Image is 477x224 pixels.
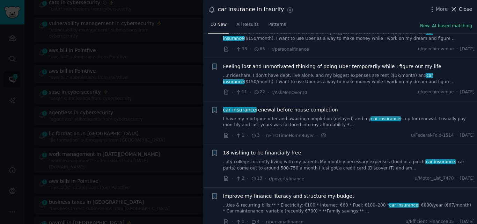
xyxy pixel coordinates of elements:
[223,73,475,85] a: ...r rideshare. I don’t have debt, live alone, and my biggest expenses are rent ($1k/month) andca...
[232,175,233,182] span: ·
[223,193,354,200] a: Improve my finance literacy and structure my budget
[269,176,304,181] span: r/povertyfinance
[262,132,264,139] span: ·
[420,23,472,29] button: New: AI-based matching
[316,132,318,139] span: ·
[232,132,233,139] span: ·
[223,63,441,70] a: Feeling lost and unmotivated thinking of doing Uber temporarily while I figure out my life
[436,6,448,13] span: More
[236,22,258,28] span: All Results
[272,47,309,52] span: r/personalfinance
[428,6,448,13] button: More
[234,19,261,34] a: All Results
[223,149,301,157] a: 18 wishing to be financially free
[235,89,247,95] span: 11
[232,89,233,96] span: ·
[415,175,454,182] span: u/Motor_List_7470
[223,159,475,171] a: ...ity college currently living with my parents My monthly necessary expenses (food in a pinch,ca...
[267,89,269,96] span: ·
[251,175,262,182] span: 13
[370,116,401,121] span: car insurance
[250,45,251,53] span: ·
[425,159,456,164] span: car insurance
[254,46,265,52] span: 65
[456,89,458,95] span: ·
[223,106,338,114] span: renewal before house completion
[223,116,475,128] a: I have my mortgage offer and awaiting completion (delayed) and mycar insuranceis up for renewal. ...
[235,175,244,182] span: 2
[389,203,419,208] span: car insurance
[235,46,247,52] span: 93
[411,132,454,139] span: u/Federal-Fold-1514
[460,89,475,95] span: [DATE]
[265,175,266,182] span: ·
[460,46,475,52] span: [DATE]
[235,132,244,139] span: 1
[222,107,257,113] span: car insurance
[418,46,454,52] span: u/geechirevenue
[450,6,472,13] button: Close
[223,106,338,114] a: car insurancerenewal before house completion
[223,30,475,42] a: ...r rideshare. I don’t have debt, live alone, and my biggest expenses are rent ($1k/month) andca...
[272,90,307,95] span: r/AskMenOver30
[418,89,454,95] span: u/geechirevenue
[459,6,472,13] span: Close
[460,132,475,139] span: [DATE]
[267,45,269,53] span: ·
[456,132,458,139] span: ·
[266,133,314,138] span: r/FirstTimeHomeBuyer
[266,19,288,34] a: Patterns
[247,175,248,182] span: ·
[251,132,259,139] span: 3
[223,73,433,84] span: car insurance
[218,5,284,14] div: car insurance in Insurify
[208,19,229,34] a: 10 New
[254,89,265,95] span: 22
[232,45,233,53] span: ·
[269,22,286,28] span: Patterns
[211,22,227,28] span: 10 New
[456,175,458,182] span: ·
[250,89,251,96] span: ·
[460,175,475,182] span: [DATE]
[247,132,248,139] span: ·
[456,46,458,52] span: ·
[223,202,475,215] a: ...ties & recurring bills:** * Electricity: €100 * Internet: €60 * Fuel: €100–200 *car insurance:...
